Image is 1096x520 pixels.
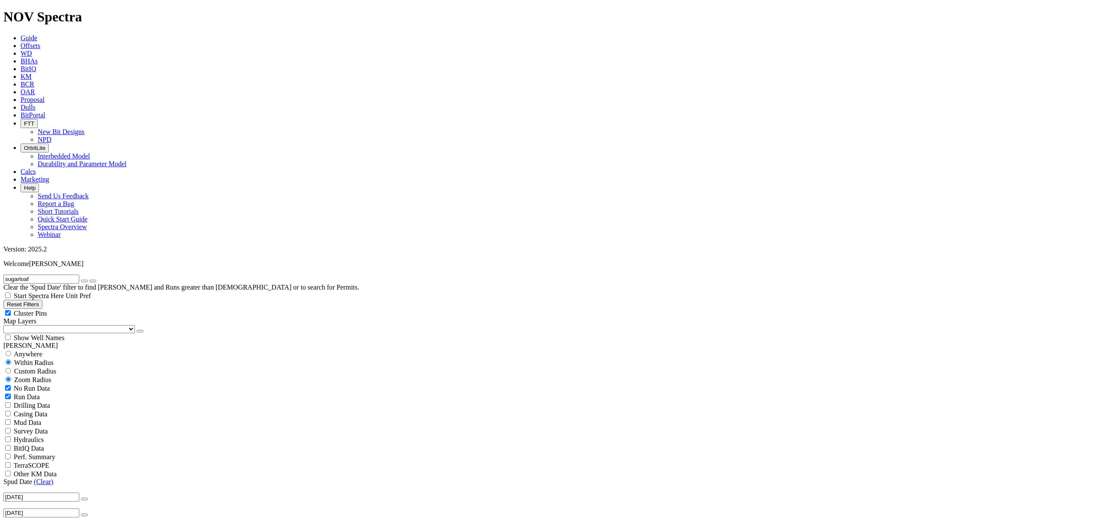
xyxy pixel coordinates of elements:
[3,284,359,291] span: Clear the 'Spud Date' filter to find [PERSON_NAME] and Runs greater than [DEMOGRAPHIC_DATA] or to...
[14,427,48,435] span: Survey Data
[34,478,53,485] a: (Clear)
[14,462,49,469] span: TerraSCOPE
[21,176,49,183] a: Marketing
[3,317,36,325] span: Map Layers
[21,111,45,119] a: BitPortal
[38,231,61,238] a: Webinar
[14,334,64,341] span: Show Well Names
[38,223,87,230] a: Spectra Overview
[21,104,36,111] a: Dulls
[24,185,36,191] span: Help
[14,393,40,400] span: Run Data
[21,119,38,128] button: FTT
[14,445,44,452] span: BitIQ Data
[38,152,90,160] a: Interbedded Model
[14,419,41,426] span: Mud Data
[29,260,83,267] span: [PERSON_NAME]
[21,96,45,103] a: Proposal
[21,50,32,57] a: WD
[14,292,64,299] span: Start Spectra Here
[3,300,42,309] button: Reset Filters
[38,200,74,207] a: Report a Bug
[24,145,45,151] span: OrbitLite
[14,376,51,383] span: Zoom Radius
[66,292,91,299] span: Unit Pref
[3,493,79,502] input: After
[21,143,49,152] button: OrbitLite
[14,310,47,317] span: Cluster Pins
[3,461,1093,469] filter-controls-checkbox: TerraSCOPE Data
[3,275,79,284] input: Search
[21,73,32,80] a: KM
[21,88,35,96] a: OAR
[38,136,51,143] a: NPD
[38,160,127,167] a: Durability and Parameter Model
[3,260,1093,268] p: Welcome
[38,128,84,135] a: New Bit Designs
[38,192,89,200] a: Send Us Feedback
[38,215,87,223] a: Quick Start Guide
[14,359,54,366] span: Within Radius
[14,410,48,418] span: Casing Data
[3,508,79,517] input: Before
[21,42,40,49] a: Offsets
[21,168,36,175] a: Calcs
[3,9,1093,25] h1: NOV Spectra
[38,208,79,215] a: Short Tutorials
[3,478,32,485] span: Spud Date
[3,342,1093,350] div: [PERSON_NAME]
[14,368,56,375] span: Custom Radius
[21,57,38,65] a: BHAs
[21,183,39,192] button: Help
[14,402,50,409] span: Drilling Data
[14,385,50,392] span: No Run Data
[14,436,44,443] span: Hydraulics
[24,120,34,127] span: FTT
[21,81,34,88] a: BCR
[5,293,11,298] input: Start Spectra Here
[3,452,1093,461] filter-controls-checkbox: Performance Summary
[14,350,42,358] span: Anywhere
[14,453,55,460] span: Perf. Summary
[21,65,36,72] a: BitIQ
[3,435,1093,444] filter-controls-checkbox: Hydraulics Analysis
[3,469,1093,478] filter-controls-checkbox: TerraSCOPE Data
[21,34,37,42] a: Guide
[14,470,57,478] span: Other KM Data
[3,245,1093,253] div: Version: 2025.2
